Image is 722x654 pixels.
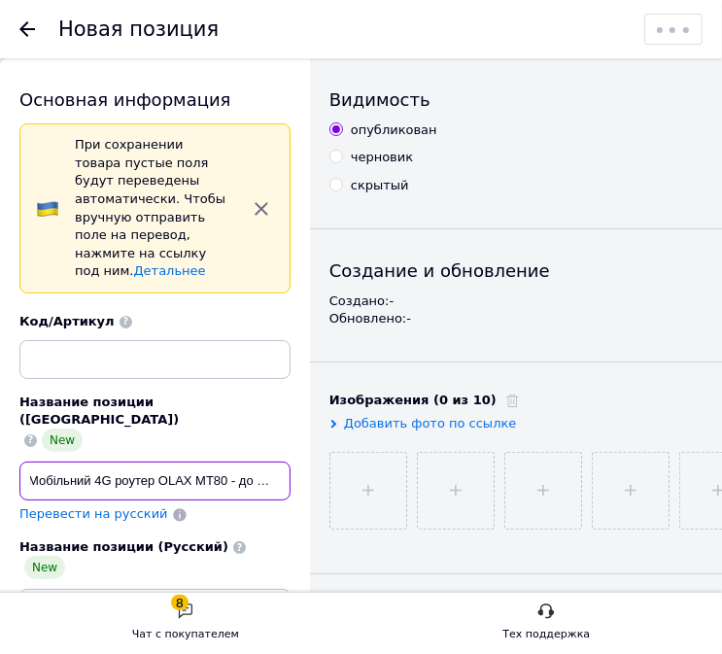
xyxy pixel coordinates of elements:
img: :flag-ua: [36,197,59,221]
span: Перевести на русский [19,506,168,521]
div: Тех поддержка [503,625,591,644]
span: Код/Артикул [19,314,115,328]
div: Вернуться назад [19,21,35,37]
div: Чат с покупателем [132,625,239,644]
div: Основная информация [19,87,291,112]
input: Например, H&M женское платье зеленое 38 размер вечернее макси с блестками [19,589,291,628]
span: Добавить фото по ссылке [344,416,517,430]
span: Название позиции ([GEOGRAPHIC_DATA]) [19,395,179,427]
div: 8 [171,595,189,610]
input: Например, H&M женское платье зеленое 38 размер вечернее макси с блестками [19,462,291,500]
span: Название позиции (Русский) [19,539,228,554]
a: Детальнее [133,263,205,278]
div: черновик [351,149,413,166]
div: опубликован [351,121,437,139]
span: При сохранении товара пустые поля будут переведены автоматически. Чтобы вручную отправить поле на... [75,137,225,278]
span: New [42,429,83,452]
span: New [24,556,65,579]
body: Визуальный текстовый редактор, AFB797A8-1C4B-4084-BCC8-599C58CDC42B [19,19,250,40]
body: Визуальный текстовый редактор, B943C8B0-75AD-4957-A9B0-7BFA7EC38E2B [19,19,250,40]
h1: Новая позиция [58,17,219,41]
div: скрытый [351,177,409,194]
